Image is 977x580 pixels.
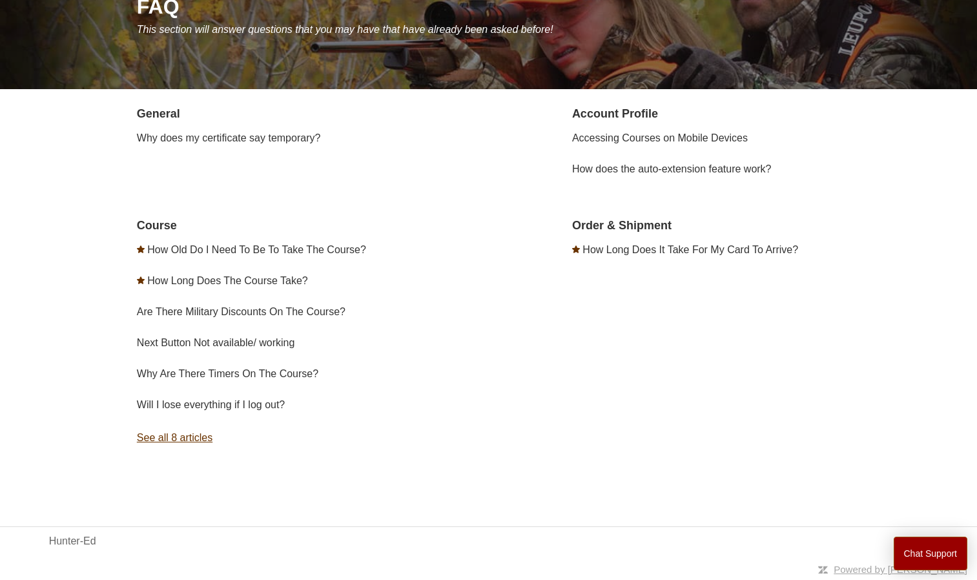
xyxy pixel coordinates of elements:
svg: Promoted article [137,245,145,253]
a: Hunter-Ed [49,533,96,549]
a: How Old Do I Need To Be To Take The Course? [147,244,366,255]
a: How does the auto-extension feature work? [572,163,772,174]
a: How Long Does It Take For My Card To Arrive? [582,244,798,255]
a: Accessing Courses on Mobile Devices [572,132,748,143]
svg: Promoted article [572,245,580,253]
a: Why does my certificate say temporary? [137,132,321,143]
a: Will I lose everything if I log out? [137,399,285,410]
a: Are There Military Discounts On The Course? [137,306,345,317]
a: Why Are There Timers On The Course? [137,368,318,379]
a: Powered by [PERSON_NAME] [834,564,967,575]
a: Course [137,219,177,232]
a: Order & Shipment [572,219,672,232]
a: General [137,107,180,120]
a: How Long Does The Course Take? [147,275,307,286]
a: Account Profile [572,107,658,120]
p: This section will answer questions that you may have that have already been asked before! [137,22,929,37]
button: Chat Support [894,537,968,570]
a: See all 8 articles [137,420,493,455]
svg: Promoted article [137,276,145,284]
a: Next Button Not available/ working [137,337,295,348]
